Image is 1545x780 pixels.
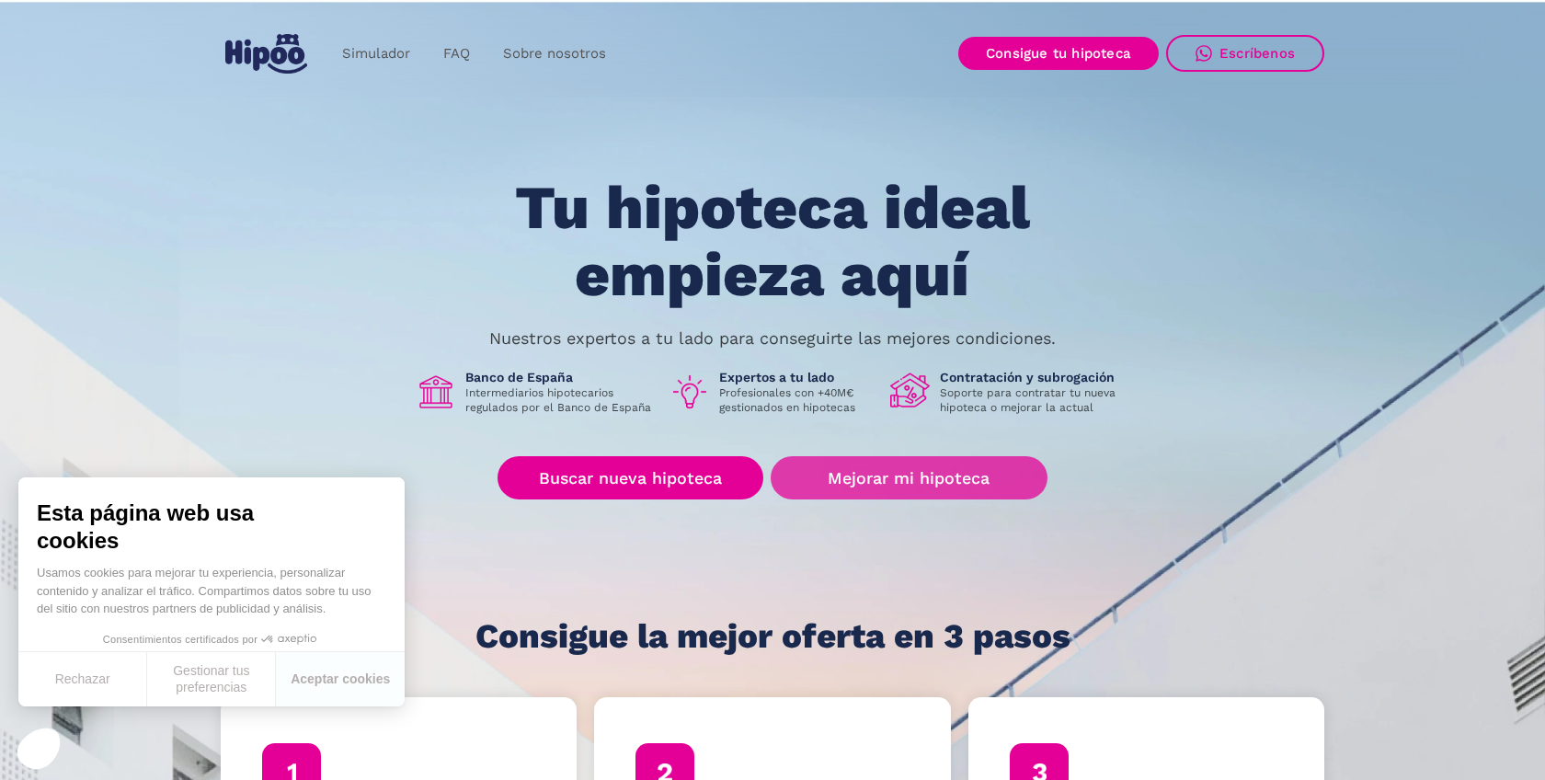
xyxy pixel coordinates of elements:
[940,385,1129,415] p: Soporte para contratar tu nueva hipoteca o mejorar la actual
[958,37,1159,70] a: Consigue tu hipoteca
[1166,35,1324,72] a: Escríbenos
[940,369,1129,385] h1: Contratación y subrogación
[465,369,655,385] h1: Banco de España
[498,456,763,499] a: Buscar nueva hipoteca
[475,618,1070,655] h1: Consigue la mejor oferta en 3 pasos
[486,36,623,72] a: Sobre nosotros
[1219,45,1295,62] div: Escríbenos
[719,369,875,385] h1: Expertos a tu lado
[489,331,1056,346] p: Nuestros expertos a tu lado para conseguirte las mejores condiciones.
[771,456,1047,499] a: Mejorar mi hipoteca
[719,385,875,415] p: Profesionales con +40M€ gestionados en hipotecas
[424,175,1121,308] h1: Tu hipoteca ideal empieza aquí
[326,36,427,72] a: Simulador
[427,36,486,72] a: FAQ
[465,385,655,415] p: Intermediarios hipotecarios regulados por el Banco de España
[221,27,311,81] a: home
